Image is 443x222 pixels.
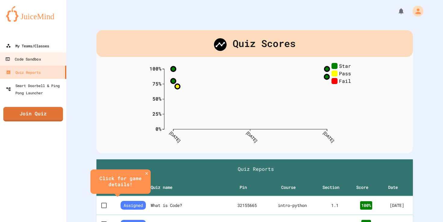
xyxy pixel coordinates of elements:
[339,77,351,84] text: Fail
[101,165,410,173] h1: Quiz Reports
[228,196,266,215] td: 32155665
[3,107,63,121] a: Join Quiz
[121,201,146,210] span: Assigned
[6,82,64,96] div: Smart Doorbell & Ping Pong Launcher
[152,80,162,87] text: 75%
[149,65,162,72] text: 100%
[271,202,313,208] div: intro-python
[6,6,60,22] img: logo-orange.svg
[96,175,145,188] div: Click for game details!
[240,184,255,191] span: Pin
[6,69,41,76] div: Quiz Reports
[151,196,228,215] th: What is Code?
[281,184,303,191] span: Course
[156,126,162,132] text: 0%
[143,170,150,177] button: close
[323,202,347,208] div: 1 . 1
[356,184,376,191] span: Score
[6,42,49,49] div: My Teams/Classes
[151,184,180,191] span: Quiz name
[322,130,335,143] text: [DATE]
[96,30,413,57] div: Quiz Scores
[152,95,162,102] text: 50%
[5,55,41,63] div: Code Sandbox
[245,130,258,143] text: [DATE]
[381,196,413,215] td: [DATE]
[406,4,425,18] div: My Account
[339,62,351,69] text: Star
[152,111,162,117] text: 25%
[360,201,372,210] div: 100 %
[168,130,181,143] text: [DATE]
[388,184,406,191] span: Date
[322,184,347,191] span: Section
[339,70,351,76] text: Pass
